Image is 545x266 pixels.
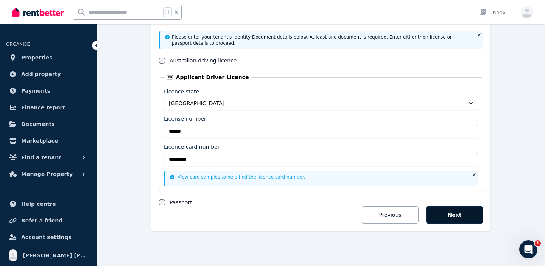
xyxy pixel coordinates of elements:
[164,73,252,81] legend: Applicant Driver Licence
[6,50,90,65] a: Properties
[6,42,30,47] span: ORGANISE
[21,216,62,225] span: Refer a friend
[6,133,90,148] a: Marketplace
[6,100,90,115] a: Finance report
[479,9,506,16] div: Inbox
[6,213,90,228] a: Refer a friend
[164,96,478,110] button: [GEOGRAPHIC_DATA]
[6,67,90,82] a: Add property
[21,120,55,129] span: Documents
[6,83,90,98] a: Payments
[170,57,237,64] label: Australian driving licence
[426,206,483,224] button: Next
[169,100,462,107] span: [GEOGRAPHIC_DATA]
[21,153,61,162] span: Find a tenant
[21,103,65,112] span: Finance report
[21,136,58,145] span: Marketplace
[164,89,199,95] label: Licence state
[164,115,206,123] label: License number
[519,240,537,258] iframe: Intercom live chat
[21,170,73,179] span: Manage Property
[21,199,56,208] span: Help centre
[172,34,472,46] p: Please enter your tenant's Identity Document details below. At least one document is required. En...
[170,174,305,180] a: View card samples to help find the licence card number.
[6,196,90,212] a: Help centre
[362,206,419,224] button: Previous
[175,9,178,15] span: k
[164,143,220,151] label: Licence card number
[21,53,53,62] span: Properties
[170,199,192,206] label: Passport
[21,70,61,79] span: Add property
[535,240,541,246] span: 1
[6,117,90,132] a: Documents
[21,233,72,242] span: Account settings
[23,251,87,260] span: [PERSON_NAME] [PERSON_NAME]
[6,150,90,165] button: Find a tenant
[6,166,90,182] button: Manage Property
[6,230,90,245] a: Account settings
[12,6,64,18] img: RentBetter
[21,86,50,95] span: Payments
